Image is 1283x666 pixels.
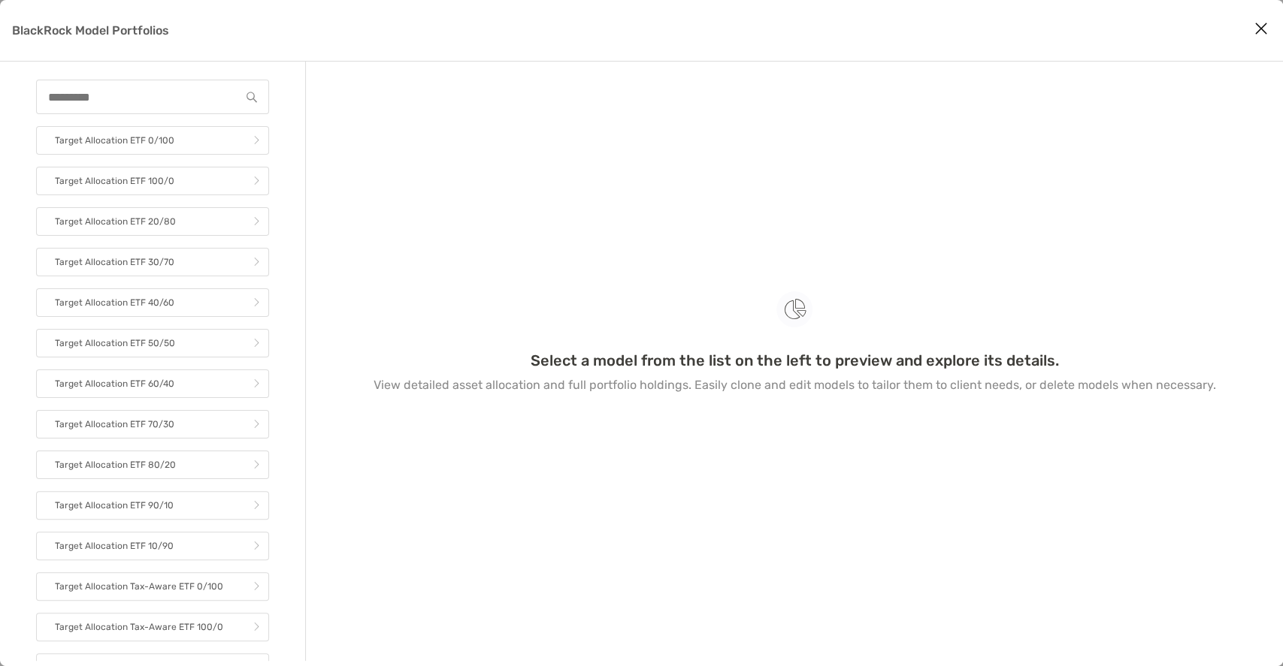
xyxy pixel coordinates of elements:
[531,351,1059,369] h3: Select a model from the list on the left to preview and explore its details.
[55,334,175,353] p: Target Allocation ETF 50/50
[36,248,269,276] a: Target Allocation ETF 30/70
[36,167,269,195] a: Target Allocation ETF 100/0
[55,172,174,191] p: Target Allocation ETF 100/0
[36,613,269,641] a: Target Allocation Tax-Aware ETF 100/0
[36,329,269,357] a: Target Allocation ETF 50/50
[36,207,269,236] a: Target Allocation ETF 20/80
[55,496,174,515] p: Target Allocation ETF 90/10
[1250,18,1272,41] button: Close modal
[36,451,269,479] a: Target Allocation ETF 80/20
[55,456,176,475] p: Target Allocation ETF 80/20
[374,375,1216,394] p: View detailed asset allocation and full portfolio holdings. Easily clone and edit models to tailo...
[55,375,174,393] p: Target Allocation ETF 60/40
[36,572,269,601] a: Target Allocation Tax-Aware ETF 0/100
[55,577,223,596] p: Target Allocation Tax-Aware ETF 0/100
[247,92,257,103] img: input icon
[55,131,174,150] p: Target Allocation ETF 0/100
[36,126,269,155] a: Target Allocation ETF 0/100
[36,532,269,560] a: Target Allocation ETF 10/90
[55,618,223,637] p: Target Allocation Tax-Aware ETF 100/0
[12,21,169,40] p: BlackRock Model Portfolios
[36,410,269,438] a: Target Allocation ETF 70/30
[55,253,174,272] p: Target Allocation ETF 30/70
[55,537,174,556] p: Target Allocation ETF 10/90
[55,294,174,312] p: Target Allocation ETF 40/60
[55,415,174,434] p: Target Allocation ETF 70/30
[36,491,269,520] a: Target Allocation ETF 90/10
[55,212,176,231] p: Target Allocation ETF 20/80
[36,288,269,317] a: Target Allocation ETF 40/60
[36,369,269,398] a: Target Allocation ETF 60/40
